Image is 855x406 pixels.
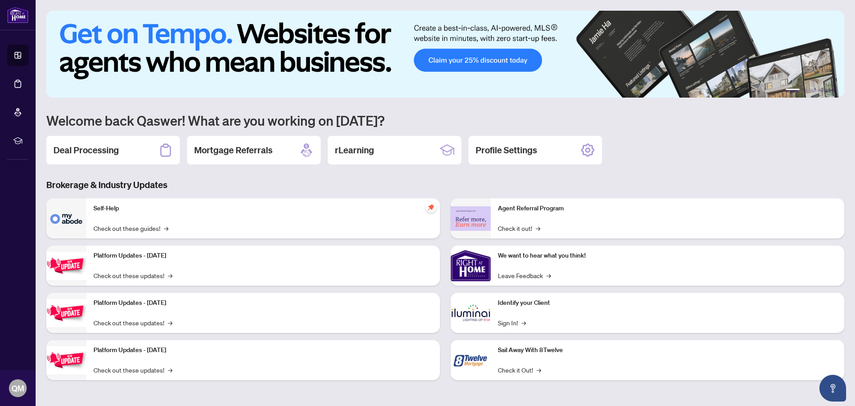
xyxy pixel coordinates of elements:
[498,204,837,213] p: Agent Referral Program
[426,202,436,213] span: pushpin
[94,365,172,375] a: Check out these updates!→
[335,144,374,156] h2: rLearning
[194,144,273,156] h2: Mortgage Referrals
[46,11,844,98] img: Slide 0
[94,318,172,328] a: Check out these updates!→
[498,251,837,261] p: We want to hear what you think!
[46,299,86,327] img: Platform Updates - July 8, 2025
[451,293,491,333] img: Identify your Client
[825,89,828,92] button: 5
[786,89,800,92] button: 1
[498,223,540,233] a: Check it out!→
[451,246,491,286] img: We want to hear what you think!
[498,345,837,355] p: Sail Away With 8Twelve
[536,223,540,233] span: →
[498,318,526,328] a: Sign In!→
[94,251,433,261] p: Platform Updates - [DATE]
[94,298,433,308] p: Platform Updates - [DATE]
[546,271,551,280] span: →
[537,365,541,375] span: →
[46,112,844,129] h1: Welcome back Qaswer! What are you working on [DATE]?
[7,7,28,23] img: logo
[164,223,168,233] span: →
[451,340,491,380] img: Sail Away With 8Twelve
[498,271,551,280] a: Leave Feedback→
[53,144,119,156] h2: Deal Processing
[46,198,86,238] img: Self-Help
[168,271,172,280] span: →
[803,89,807,92] button: 2
[832,89,835,92] button: 6
[94,204,433,213] p: Self-Help
[810,89,814,92] button: 3
[451,206,491,231] img: Agent Referral Program
[94,345,433,355] p: Platform Updates - [DATE]
[498,298,837,308] p: Identify your Client
[46,346,86,374] img: Platform Updates - June 23, 2025
[818,89,821,92] button: 4
[476,144,537,156] h2: Profile Settings
[168,318,172,328] span: →
[819,375,846,402] button: Open asap
[12,382,24,394] span: QM
[94,271,172,280] a: Check out these updates!→
[94,223,168,233] a: Check out these guides!→
[46,252,86,280] img: Platform Updates - July 21, 2025
[46,179,844,191] h3: Brokerage & Industry Updates
[168,365,172,375] span: →
[521,318,526,328] span: →
[498,365,541,375] a: Check it Out!→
